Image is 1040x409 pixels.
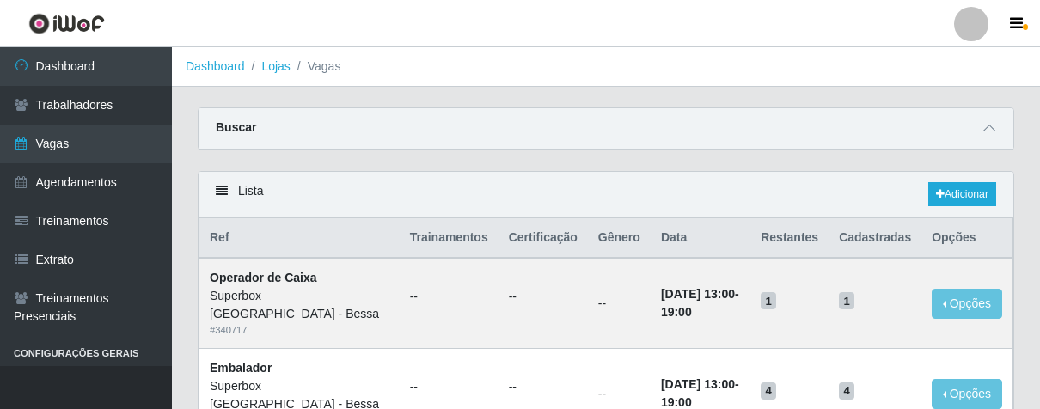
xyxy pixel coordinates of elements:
[661,287,735,301] time: [DATE] 13:00
[186,59,245,73] a: Dashboard
[410,288,488,306] ul: --
[28,13,105,34] img: CoreUI Logo
[588,258,651,348] td: --
[651,218,750,259] th: Data
[839,292,854,309] span: 1
[199,218,400,259] th: Ref
[400,218,499,259] th: Trainamentos
[829,218,921,259] th: Cadastradas
[661,287,739,319] strong: -
[750,218,829,259] th: Restantes
[921,218,1012,259] th: Opções
[210,323,389,338] div: # 340717
[661,377,735,391] time: [DATE] 13:00
[509,378,578,396] ul: --
[928,182,996,206] a: Adicionar
[499,218,588,259] th: Certificação
[410,378,488,396] ul: --
[199,172,1013,217] div: Lista
[210,361,272,375] strong: Embalador
[210,287,389,323] div: Superbox [GEOGRAPHIC_DATA] - Bessa
[932,289,1002,319] button: Opções
[661,377,739,409] strong: -
[839,382,854,400] span: 4
[661,305,692,319] time: 19:00
[172,47,1040,87] nav: breadcrumb
[210,271,317,284] strong: Operador de Caixa
[261,59,290,73] a: Lojas
[588,218,651,259] th: Gênero
[509,288,578,306] ul: --
[761,382,776,400] span: 4
[661,395,692,409] time: 19:00
[761,292,776,309] span: 1
[291,58,341,76] li: Vagas
[216,120,256,134] strong: Buscar
[932,379,1002,409] button: Opções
